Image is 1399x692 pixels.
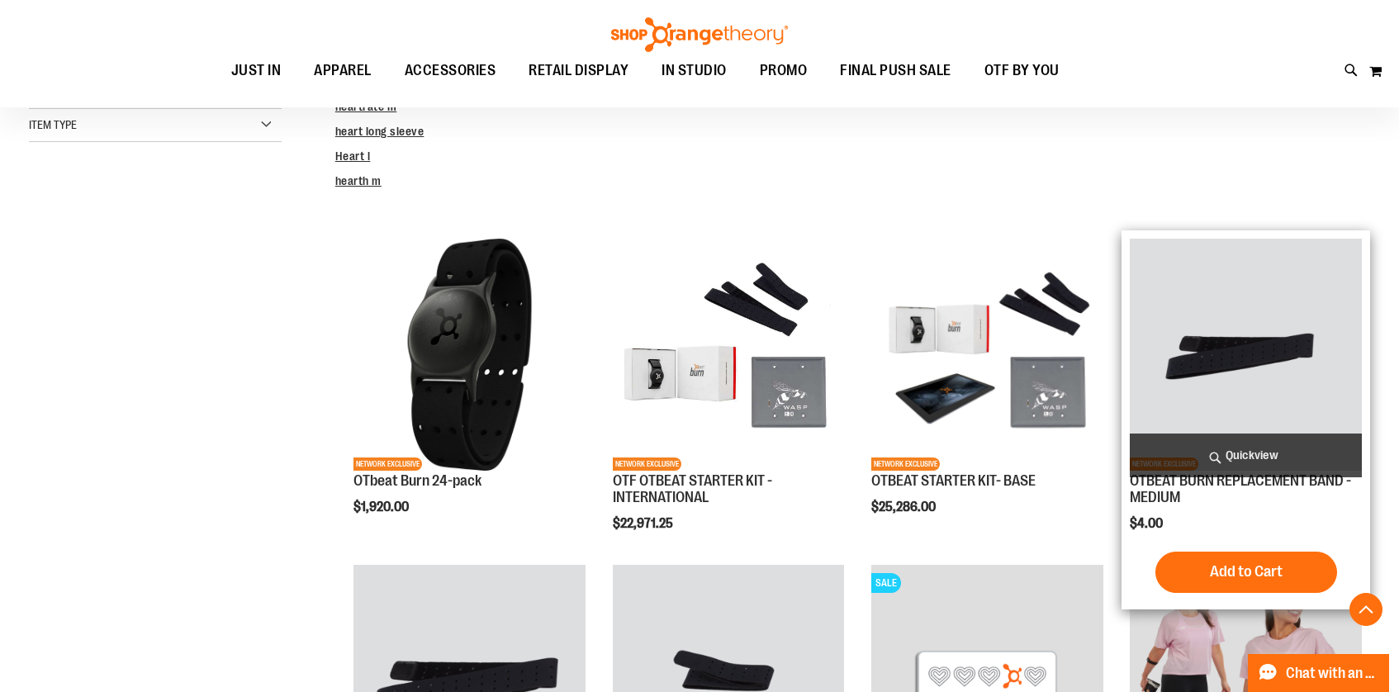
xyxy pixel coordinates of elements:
[871,457,940,471] span: NETWORK EXCLUSIVE
[1130,516,1165,531] span: $4.00
[1130,434,1362,477] a: Quickview
[345,230,594,557] div: product
[1349,593,1382,626] button: Back To Top
[335,149,371,163] a: Heart l
[29,118,77,131] span: Item Type
[353,239,586,471] img: OTbeat Burn 24-pack
[1155,552,1337,593] button: Add to Cart
[1130,472,1351,505] a: OTBEAT BURN REPLACEMENT BAND - MEDIUM
[1210,562,1283,581] span: Add to Cart
[1130,239,1362,473] a: Product image for OTBEAT BURN REPLACEMENT BAND - MEDIUMNETWORK EXCLUSIVE
[529,52,628,89] span: RETAIL DISPLAY
[1122,230,1370,609] div: product
[335,174,382,187] a: hearth m
[353,472,481,489] a: OTbeat Burn 24-pack
[314,52,372,89] span: APPAREL
[613,457,681,471] span: NETWORK EXCLUSIVE
[662,52,727,89] span: IN STUDIO
[353,500,411,514] span: $1,920.00
[353,457,422,471] span: NETWORK EXCLUSIVE
[353,239,586,473] a: OTbeat Burn 24-packNETWORK EXCLUSIVE
[605,230,853,572] div: product
[335,125,424,138] a: heart long sleeve
[1286,666,1379,681] span: Chat with an Expert
[871,472,1036,489] a: OTBEAT STARTER KIT- BASE
[871,573,901,593] span: SALE
[760,52,808,89] span: PROMO
[613,516,676,531] span: $22,971.25
[871,239,1103,471] img: OTBEAT STARTER KIT- BASE
[1130,239,1362,471] img: Product image for OTBEAT BURN REPLACEMENT BAND - MEDIUM
[871,500,938,514] span: $25,286.00
[405,52,496,89] span: ACCESSORIES
[613,239,845,471] img: OTF OTBEAT STARTER KIT - INTERNATIONAL
[613,472,772,505] a: OTF OTBEAT STARTER KIT - INTERNATIONAL
[1248,654,1390,692] button: Chat with an Expert
[863,230,1112,557] div: product
[840,52,951,89] span: FINAL PUSH SALE
[984,52,1060,89] span: OTF BY YOU
[871,239,1103,473] a: OTBEAT STARTER KIT- BASENETWORK EXCLUSIVE
[613,239,845,473] a: OTF OTBEAT STARTER KIT - INTERNATIONALNETWORK EXCLUSIVE
[231,52,282,89] span: JUST IN
[609,17,790,52] img: Shop Orangetheory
